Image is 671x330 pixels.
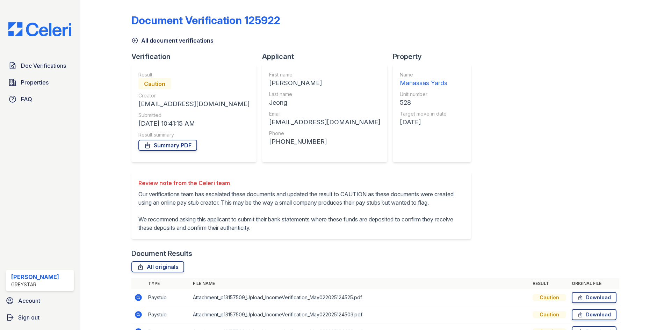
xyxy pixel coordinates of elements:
[269,137,380,147] div: [PHONE_NUMBER]
[6,59,74,73] a: Doc Verifications
[572,309,616,320] a: Download
[138,112,250,119] div: Submitted
[138,92,250,99] div: Creator
[3,310,77,324] a: Sign out
[269,71,380,78] div: First name
[138,179,464,187] div: Review note from the Celeri team
[269,98,380,108] div: Jeong
[138,78,171,89] div: Caution
[6,92,74,106] a: FAQ
[138,140,197,151] a: Summary PDF
[400,78,447,88] div: Manassas Yards
[145,289,190,306] td: Paystub
[400,98,447,108] div: 528
[400,71,447,88] a: Name Manassas Yards
[572,292,616,303] a: Download
[530,278,569,289] th: Result
[569,278,619,289] th: Original file
[262,52,393,61] div: Applicant
[269,130,380,137] div: Phone
[269,91,380,98] div: Last name
[145,306,190,323] td: Paystub
[21,95,32,103] span: FAQ
[11,273,59,281] div: [PERSON_NAME]
[21,61,66,70] span: Doc Verifications
[269,78,380,88] div: [PERSON_NAME]
[190,289,530,306] td: Attachment_p13157509_Upload_IncomeVerification_May022025124525.pdf
[393,52,477,61] div: Property
[131,261,184,272] a: All originals
[131,52,262,61] div: Verification
[138,190,464,232] p: Our verifications team has escalated these documents and updated the result to CAUTION as these d...
[3,294,77,308] a: Account
[190,306,530,323] td: Attachment_p13157509_Upload_IncomeVerification_May022025124503.pdf
[21,78,49,87] span: Properties
[138,99,250,109] div: [EMAIL_ADDRESS][DOMAIN_NAME]
[131,249,192,258] div: Document Results
[11,281,59,288] div: Greystar
[3,22,77,36] img: CE_Logo_Blue-a8612792a0a2168367f1c8372b55b34899dd931a85d93a1a3d3e32e68fde9ad4.png
[6,75,74,89] a: Properties
[533,294,566,301] div: Caution
[269,110,380,117] div: Email
[400,91,447,98] div: Unit number
[269,117,380,127] div: [EMAIL_ADDRESS][DOMAIN_NAME]
[138,71,250,78] div: Result
[138,131,250,138] div: Result summary
[131,36,214,45] a: All document verifications
[138,119,250,129] div: [DATE] 10:41:15 AM
[400,117,447,127] div: [DATE]
[18,296,40,305] span: Account
[145,278,190,289] th: Type
[533,311,566,318] div: Caution
[400,71,447,78] div: Name
[190,278,530,289] th: File name
[131,14,280,27] div: Document Verification 125922
[400,110,447,117] div: Target move in date
[18,313,39,322] span: Sign out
